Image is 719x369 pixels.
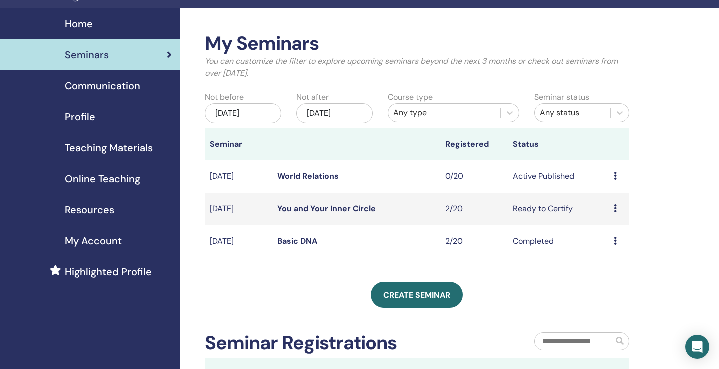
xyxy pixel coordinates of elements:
td: Completed [508,225,609,258]
td: Active Published [508,160,609,193]
div: Open Intercom Messenger [685,335,709,359]
th: Seminar [205,128,272,160]
td: 0/20 [440,160,508,193]
label: Seminar status [534,91,589,103]
span: Communication [65,78,140,93]
span: My Account [65,233,122,248]
label: Not after [296,91,329,103]
span: Create seminar [383,290,450,300]
span: Profile [65,109,95,124]
h2: Seminar Registrations [205,332,397,355]
span: Resources [65,202,114,217]
span: Seminars [65,47,109,62]
td: 2/20 [440,225,508,258]
a: Create seminar [371,282,463,308]
span: Home [65,16,93,31]
td: 2/20 [440,193,508,225]
div: Any type [393,107,495,119]
span: Online Teaching [65,171,140,186]
p: You can customize the filter to explore upcoming seminars beyond the next 3 months or check out s... [205,55,629,79]
td: [DATE] [205,193,272,225]
td: [DATE] [205,160,272,193]
div: [DATE] [296,103,372,123]
a: Basic DNA [277,236,317,246]
span: Highlighted Profile [65,264,152,279]
div: [DATE] [205,103,281,123]
a: You and Your Inner Circle [277,203,376,214]
h2: My Seminars [205,32,629,55]
td: [DATE] [205,225,272,258]
th: Status [508,128,609,160]
th: Registered [440,128,508,160]
td: Ready to Certify [508,193,609,225]
label: Course type [388,91,433,103]
div: Any status [540,107,605,119]
label: Not before [205,91,244,103]
a: World Relations [277,171,339,181]
span: Teaching Materials [65,140,153,155]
